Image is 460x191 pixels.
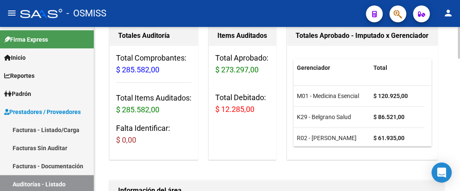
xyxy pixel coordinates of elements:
[217,29,267,42] h1: Items Auditados
[116,105,159,114] span: $ 285.582,00
[297,114,351,120] span: K29 - Belgrano Salud
[7,8,17,18] mat-icon: menu
[297,135,357,141] span: R02 - [PERSON_NAME]
[116,92,192,116] h3: Total Items Auditados:
[4,35,48,44] span: Firma Express
[118,29,190,42] h1: Totales Auditoría
[373,64,387,71] span: Total
[297,64,330,71] span: Gerenciador
[116,65,159,74] span: $ 285.582,00
[373,114,404,120] strong: $ 86.521,00
[215,52,270,76] h3: Total Aprobado:
[296,29,429,42] h1: Totales Aprobado - Imputado x Gerenciador
[215,105,254,114] span: $ 12.285,00
[297,93,359,99] span: M01 - Medicina Esencial
[116,135,136,144] span: $ 0,00
[4,53,26,62] span: Inicio
[215,65,259,74] span: $ 273.297,00
[373,135,404,141] strong: $ 61.935,00
[373,93,408,99] strong: $ 120.925,00
[431,162,452,183] div: Open Intercom Messenger
[116,52,192,76] h3: Total Comprobantes:
[443,8,453,18] mat-icon: person
[4,71,34,80] span: Reportes
[4,89,31,98] span: Padrón
[4,107,81,117] span: Prestadores / Proveedores
[215,92,270,115] h3: Total Debitado:
[370,59,425,77] datatable-header-cell: Total
[293,59,370,77] datatable-header-cell: Gerenciador
[66,4,106,23] span: - OSMISS
[116,122,192,146] h3: Falta Identificar:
